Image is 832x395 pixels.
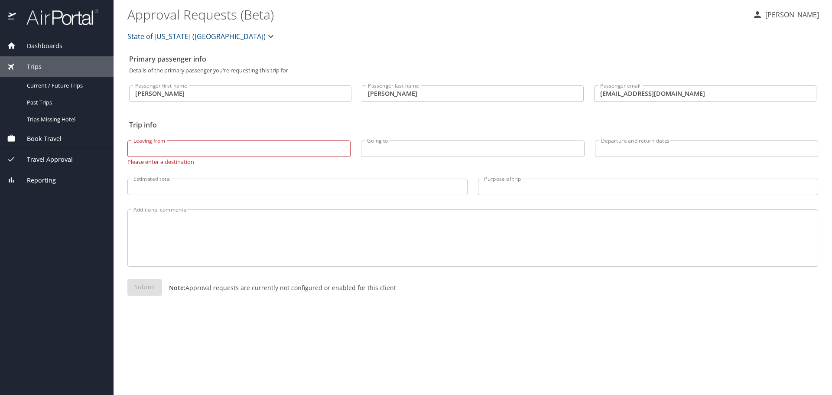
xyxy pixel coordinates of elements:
[27,82,103,90] span: Current / Future Trips
[127,157,351,165] p: Please enter a destination
[27,115,103,124] span: Trips Missing Hotel
[27,98,103,107] span: Past Trips
[129,52,816,66] h2: Primary passenger info
[127,1,745,28] h1: Approval Requests (Beta)
[16,62,42,72] span: Trips
[16,41,62,51] span: Dashboards
[124,28,279,45] button: State of [US_STATE] ([GEOGRAPHIC_DATA])
[162,283,396,292] p: Approval requests are currently not configured or enabled for this client
[129,68,816,73] p: Details of the primary passenger you're requesting this trip for
[16,155,73,164] span: Travel Approval
[127,30,266,42] span: State of [US_STATE] ([GEOGRAPHIC_DATA])
[169,284,185,292] strong: Note:
[763,10,819,20] p: [PERSON_NAME]
[129,118,816,132] h2: Trip info
[16,134,62,144] span: Book Travel
[17,9,98,26] img: airportal-logo.png
[749,7,822,23] button: [PERSON_NAME]
[8,9,17,26] img: icon-airportal.png
[16,176,56,185] span: Reporting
